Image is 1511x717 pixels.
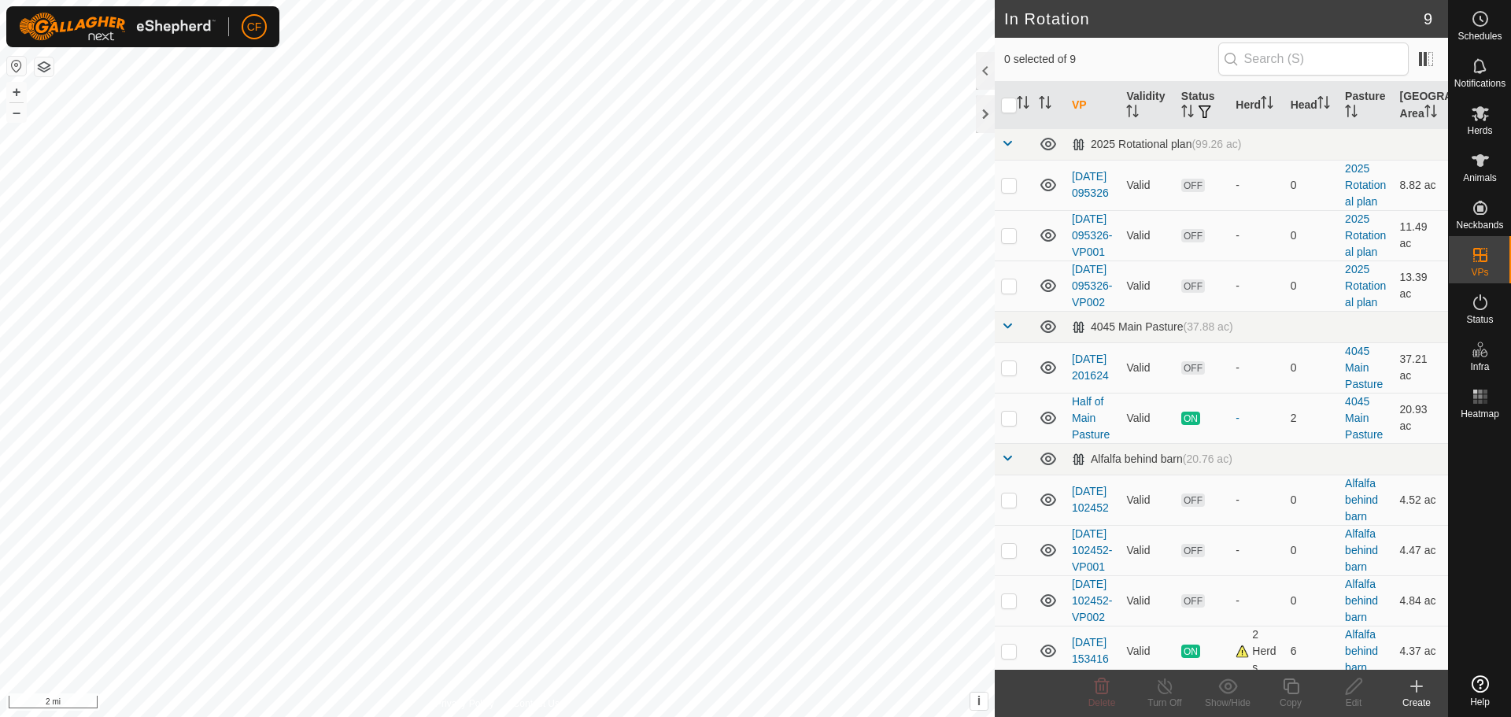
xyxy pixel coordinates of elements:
[1394,160,1448,210] td: 8.82 ac
[1345,107,1358,120] p-sorticon: Activate to sort
[1457,31,1502,41] span: Schedules
[1385,696,1448,710] div: Create
[1284,393,1339,443] td: 2
[19,13,216,41] img: Gallagher Logo
[1284,210,1339,261] td: 0
[1120,342,1174,393] td: Valid
[1467,126,1492,135] span: Herds
[1470,362,1489,371] span: Infra
[1218,43,1409,76] input: Search (S)
[1259,696,1322,710] div: Copy
[1345,345,1383,390] a: 4045 Main Pasture
[1284,626,1339,676] td: 6
[1181,279,1205,293] span: OFF
[513,697,560,711] a: Contact Us
[1454,79,1505,88] span: Notifications
[1183,453,1232,465] span: (20.76 ac)
[1394,626,1448,676] td: 4.37 ac
[1066,82,1120,129] th: VP
[1120,261,1174,311] td: Valid
[1345,628,1378,674] a: Alfalfa behind barn
[1181,412,1200,425] span: ON
[1394,475,1448,525] td: 4.52 ac
[1184,320,1233,333] span: (37.88 ac)
[35,57,54,76] button: Map Layers
[7,83,26,102] button: +
[1236,360,1277,376] div: -
[1471,268,1488,277] span: VPs
[1470,697,1490,707] span: Help
[1072,485,1109,514] a: [DATE] 102452
[1088,697,1116,708] span: Delete
[1181,645,1200,658] span: ON
[1120,575,1174,626] td: Valid
[1236,626,1277,676] div: 2 Herds
[1120,210,1174,261] td: Valid
[1072,138,1241,151] div: 2025 Rotational plan
[7,103,26,122] button: –
[1463,173,1497,183] span: Animals
[1039,98,1051,111] p-sorticon: Activate to sort
[1236,227,1277,244] div: -
[1120,475,1174,525] td: Valid
[970,693,988,710] button: i
[1345,527,1378,573] a: Alfalfa behind barn
[247,19,262,35] span: CF
[1322,696,1385,710] div: Edit
[1394,575,1448,626] td: 4.84 ac
[1181,594,1205,608] span: OFF
[1424,107,1437,120] p-sorticon: Activate to sort
[1466,315,1493,324] span: Status
[435,697,494,711] a: Privacy Policy
[1072,395,1110,441] a: Half of Main Pasture
[1284,261,1339,311] td: 0
[1424,7,1432,31] span: 9
[1191,138,1241,150] span: (99.26 ac)
[1284,525,1339,575] td: 0
[1236,542,1277,559] div: -
[1072,527,1112,573] a: [DATE] 102452-VP001
[1394,210,1448,261] td: 11.49 ac
[1175,82,1229,129] th: Status
[1229,82,1284,129] th: Herd
[1394,525,1448,575] td: 4.47 ac
[1284,475,1339,525] td: 0
[1236,593,1277,609] div: -
[1072,353,1109,382] a: [DATE] 201624
[1345,162,1386,208] a: 2025 Rotational plan
[1236,177,1277,194] div: -
[1345,578,1378,623] a: Alfalfa behind barn
[1072,636,1109,665] a: [DATE] 153416
[1072,578,1112,623] a: [DATE] 102452-VP002
[1126,107,1139,120] p-sorticon: Activate to sort
[1236,410,1277,427] div: -
[1181,179,1205,192] span: OFF
[1261,98,1273,111] p-sorticon: Activate to sort
[1072,213,1112,258] a: [DATE] 095326-VP001
[1196,696,1259,710] div: Show/Hide
[977,694,981,708] span: i
[1072,320,1233,334] div: 4045 Main Pasture
[1120,393,1174,443] td: Valid
[1461,409,1499,419] span: Heatmap
[1181,493,1205,507] span: OFF
[1236,278,1277,294] div: -
[1284,82,1339,129] th: Head
[1181,361,1205,375] span: OFF
[1072,170,1109,199] a: [DATE] 095326
[1004,9,1424,28] h2: In Rotation
[1120,82,1174,129] th: Validity
[1284,575,1339,626] td: 0
[1394,82,1448,129] th: [GEOGRAPHIC_DATA] Area
[1004,51,1218,68] span: 0 selected of 9
[1120,525,1174,575] td: Valid
[1449,669,1511,713] a: Help
[1394,261,1448,311] td: 13.39 ac
[1133,696,1196,710] div: Turn Off
[1236,492,1277,508] div: -
[1284,342,1339,393] td: 0
[1345,213,1386,258] a: 2025 Rotational plan
[1120,160,1174,210] td: Valid
[1345,263,1386,309] a: 2025 Rotational plan
[1345,477,1378,523] a: Alfalfa behind barn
